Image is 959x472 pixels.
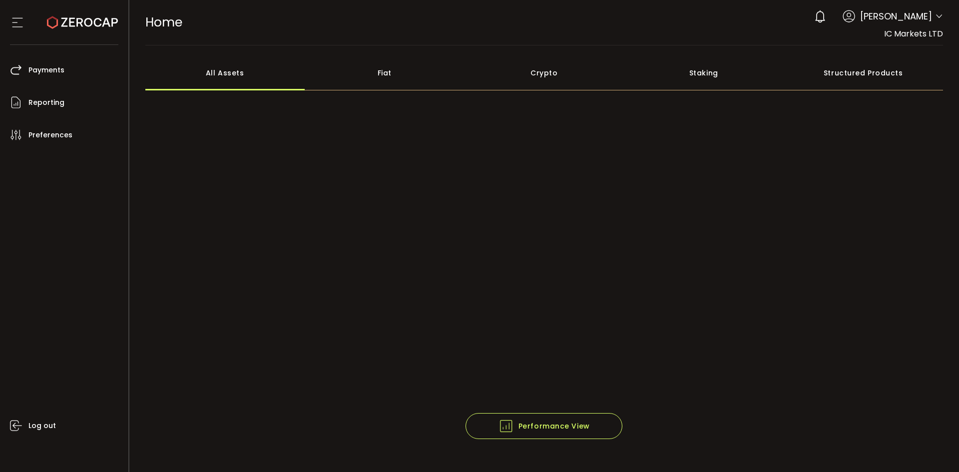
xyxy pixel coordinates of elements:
[305,55,465,90] div: Fiat
[498,419,590,434] span: Performance View
[28,63,64,77] span: Payments
[145,55,305,90] div: All Assets
[28,419,56,433] span: Log out
[860,9,932,23] span: [PERSON_NAME]
[884,28,943,39] span: IC Markets LTD
[145,13,182,31] span: Home
[784,55,944,90] div: Structured Products
[28,128,72,142] span: Preferences
[624,55,784,90] div: Staking
[465,55,624,90] div: Crypto
[28,95,64,110] span: Reporting
[466,413,622,439] button: Performance View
